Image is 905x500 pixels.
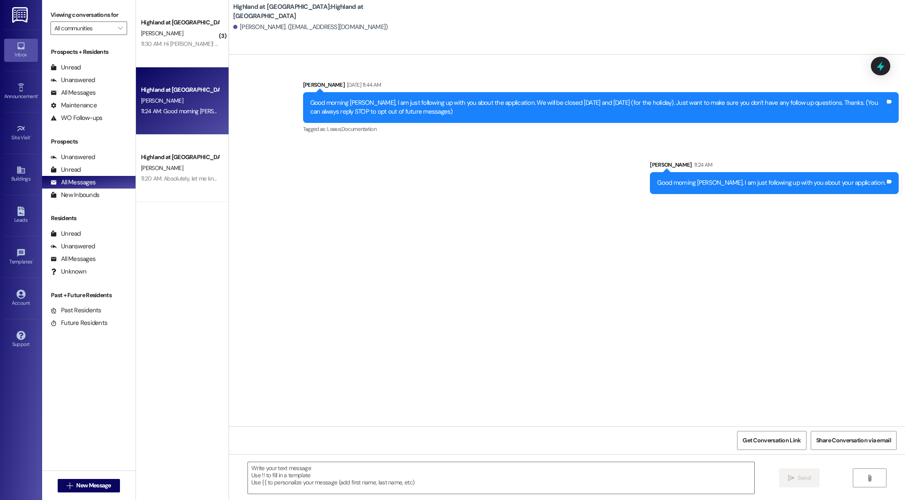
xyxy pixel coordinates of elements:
button: New Message [58,479,120,492]
div: All Messages [51,178,96,187]
div: Prospects [42,137,136,146]
div: Past + Future Residents [42,291,136,300]
div: Past Residents [51,306,101,315]
div: Unread [51,165,81,174]
div: Future Residents [51,319,107,327]
div: 11:24 AM: Good morning [PERSON_NAME], I am just following up with you about your application. [141,107,374,115]
span: Documentation [341,125,377,133]
i:  [788,475,794,481]
div: [PERSON_NAME] [303,80,899,92]
div: Unread [51,63,81,72]
div: Good morning [PERSON_NAME], I am just following up with you about the application. We will be clo... [310,98,885,117]
div: Unknown [51,267,86,276]
div: Residents [42,214,136,223]
span: Share Conversation via email [816,436,891,445]
span: [PERSON_NAME] [141,29,183,37]
i:  [866,475,873,481]
div: Unanswered [51,242,95,251]
div: All Messages [51,255,96,263]
span: Send [798,473,811,482]
div: WO Follow-ups [51,114,102,122]
div: 11:24 AM [692,160,713,169]
div: [PERSON_NAME] [650,160,899,172]
span: [PERSON_NAME] [141,164,183,172]
span: • [32,258,34,263]
div: [DATE] 11:44 AM [345,80,381,89]
span: New Message [76,481,111,490]
span: • [30,133,32,139]
button: Share Conversation via email [811,431,897,450]
input: All communities [54,21,114,35]
span: [PERSON_NAME] [141,97,183,104]
a: Templates • [4,246,38,269]
div: Highland at [GEOGRAPHIC_DATA] [141,18,219,27]
label: Viewing conversations for [51,8,127,21]
img: ResiDesk Logo [12,7,29,23]
button: Get Conversation Link [737,431,806,450]
a: Buildings [4,163,38,186]
div: Unanswered [51,153,95,162]
div: Maintenance [51,101,97,110]
div: All Messages [51,88,96,97]
span: • [37,92,39,98]
a: Account [4,287,38,310]
a: Site Visit • [4,122,38,144]
div: New Inbounds [51,191,99,199]
div: [PERSON_NAME]. ([EMAIL_ADDRESS][DOMAIN_NAME]) [233,23,388,32]
a: Leads [4,204,38,227]
div: Highland at [GEOGRAPHIC_DATA] [141,153,219,162]
div: Unread [51,229,81,238]
div: Tagged as: [303,123,899,135]
b: Highland at [GEOGRAPHIC_DATA]: Highland at [GEOGRAPHIC_DATA] [233,3,402,21]
div: Good morning [PERSON_NAME], I am just following up with you about your application. [657,178,885,187]
div: Highland at [GEOGRAPHIC_DATA] [141,85,219,94]
i:  [118,25,122,32]
span: Get Conversation Link [743,436,801,445]
a: Inbox [4,39,38,61]
span: Lease , [327,125,341,133]
i:  [67,482,73,489]
button: Send [779,468,820,487]
a: Support [4,328,38,351]
div: Unanswered [51,76,95,85]
div: 11:20 AM: Absolutely, let me know if you have any questions. [141,175,285,182]
div: Prospects + Residents [42,48,136,56]
div: 11:30 AM: Hi [PERSON_NAME]! We've received your application and once [PERSON_NAME] completes and ... [141,40,522,48]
